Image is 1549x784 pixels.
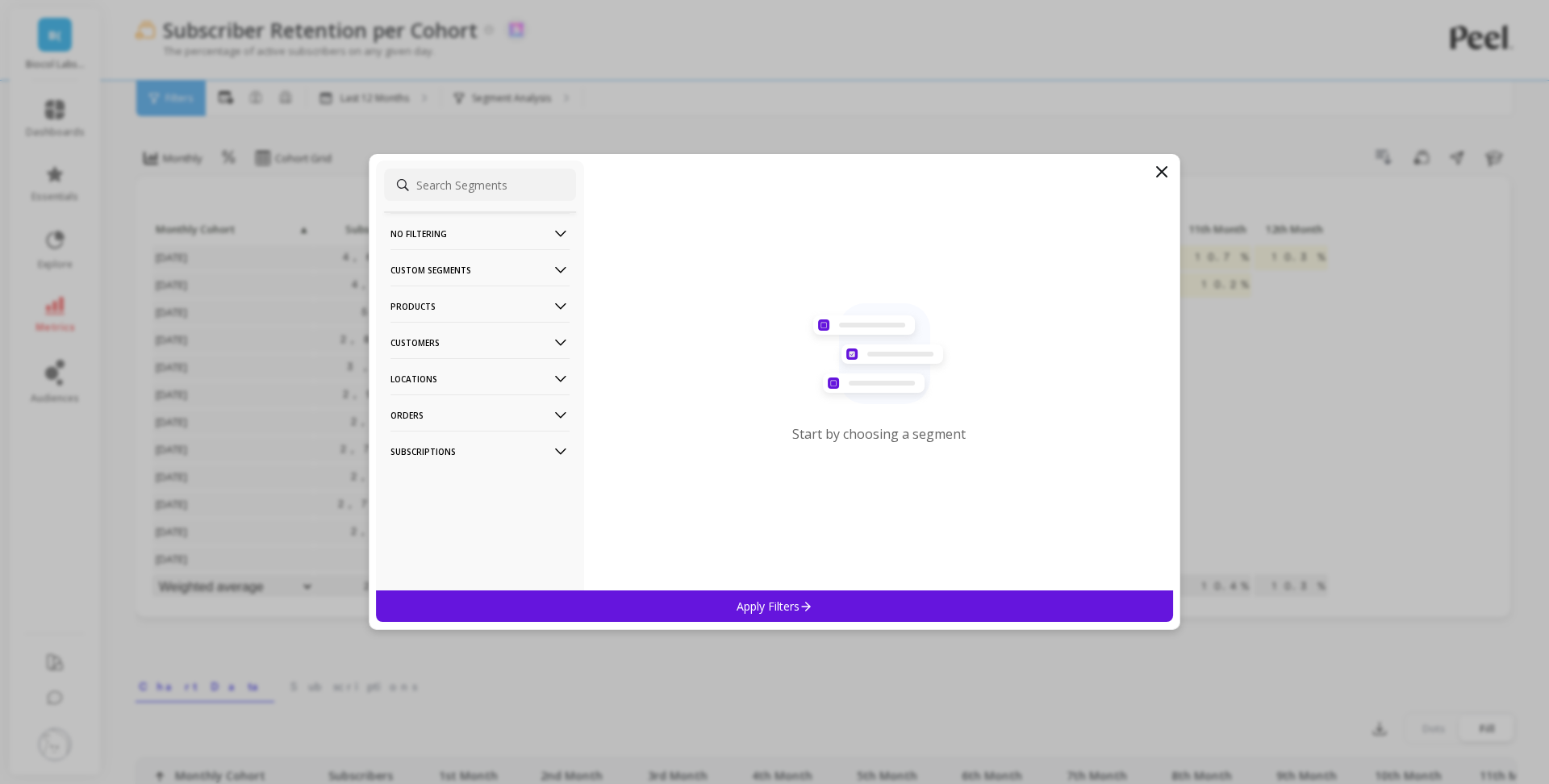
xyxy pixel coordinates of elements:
[792,425,966,443] p: Start by choosing a segment
[390,286,570,327] p: Products
[390,249,570,290] p: Custom Segments
[737,598,813,614] p: Apply Filters
[384,169,576,201] input: Search Segments
[390,213,570,254] p: No filtering
[390,358,570,399] p: Locations
[390,431,570,472] p: Subscriptions
[390,394,570,436] p: Orders
[390,322,570,363] p: Customers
